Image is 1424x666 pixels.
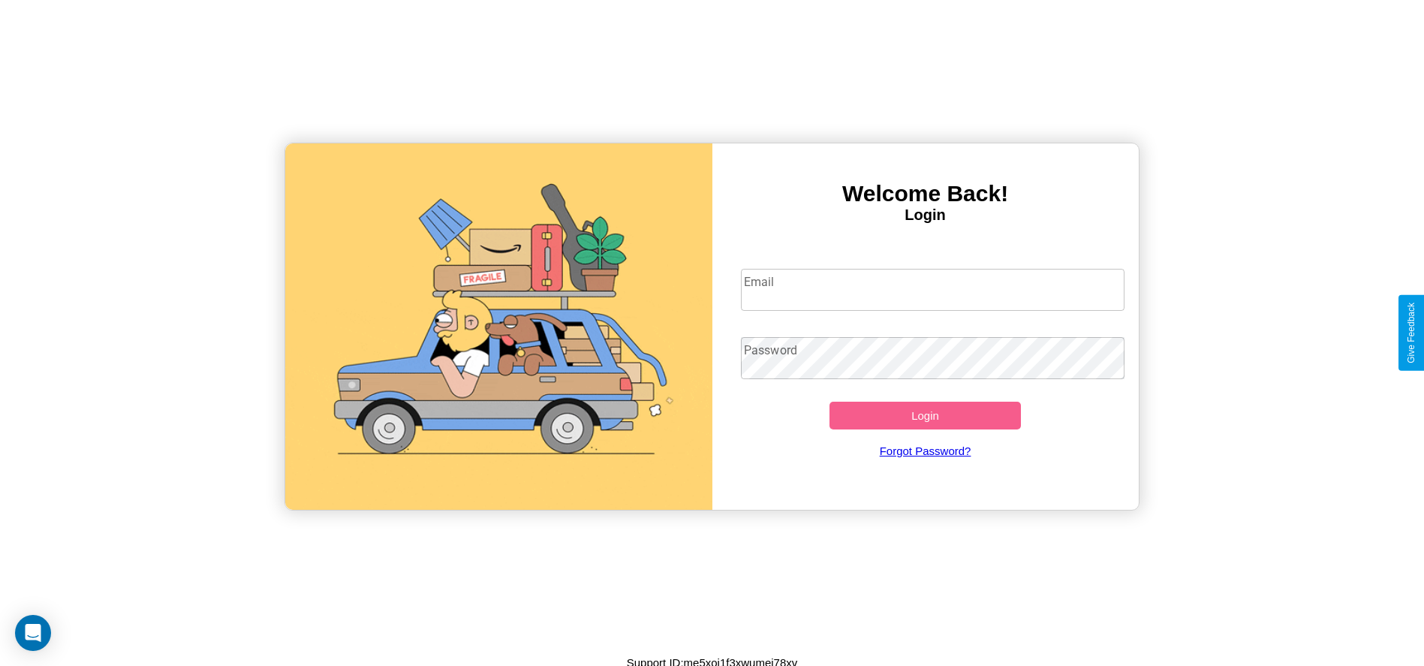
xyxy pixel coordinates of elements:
[1406,303,1416,363] div: Give Feedback
[15,615,51,651] div: Open Intercom Messenger
[733,429,1117,472] a: Forgot Password?
[712,206,1139,224] h4: Login
[712,181,1139,206] h3: Welcome Back!
[285,143,712,510] img: gif
[829,402,1022,429] button: Login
